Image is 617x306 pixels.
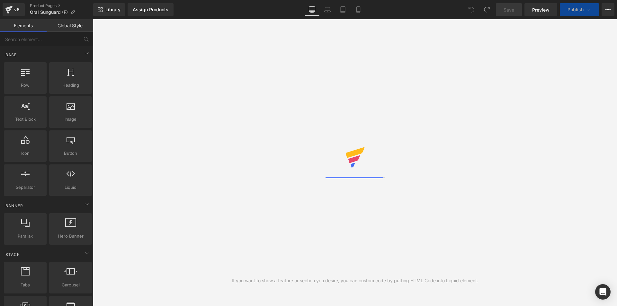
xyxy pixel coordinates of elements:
a: Product Pages [30,3,93,8]
span: Library [105,7,121,13]
span: Text Block [6,116,45,123]
span: Save [504,6,514,13]
div: v6 [13,5,21,14]
span: Row [6,82,45,89]
span: Carousel [51,282,90,288]
span: Publish [568,7,584,12]
button: Redo [480,3,493,16]
span: Heading [51,82,90,89]
span: Stack [5,251,21,258]
span: Hero Banner [51,233,90,240]
span: Banner [5,203,24,209]
span: Icon [6,150,45,157]
a: Mobile [351,3,366,16]
button: More [602,3,614,16]
div: Assign Products [133,7,168,12]
span: Oral Sunguard (F) [30,10,68,15]
span: Separator [6,184,45,191]
a: Desktop [304,3,320,16]
a: New Library [93,3,125,16]
span: Button [51,150,90,157]
a: Preview [524,3,557,16]
div: If you want to show a feature or section you desire, you can custom code by putting HTML Code int... [232,277,478,284]
span: Base [5,52,17,58]
a: Tablet [335,3,351,16]
div: Open Intercom Messenger [595,284,611,300]
span: Preview [532,6,550,13]
a: v6 [3,3,25,16]
span: Parallax [6,233,45,240]
a: Global Style [47,19,93,32]
button: Undo [465,3,478,16]
span: Tabs [6,282,45,288]
a: Laptop [320,3,335,16]
span: Image [51,116,90,123]
button: Publish [560,3,599,16]
span: Liquid [51,184,90,191]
